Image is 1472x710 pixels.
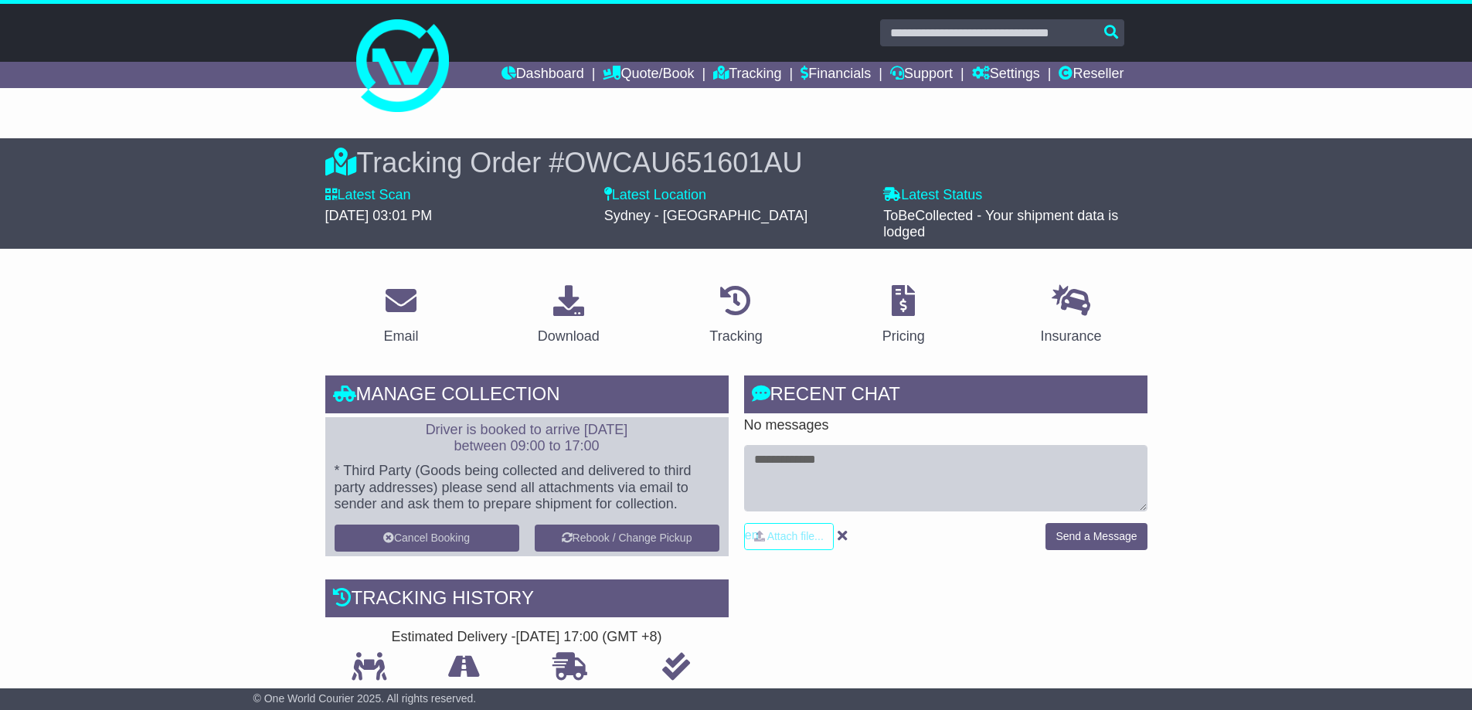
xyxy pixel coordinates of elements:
a: Tracking [713,62,781,88]
span: ToBeCollected - Your shipment data is lodged [883,208,1118,240]
div: Download [538,326,600,347]
a: Download [528,280,610,352]
label: Latest Scan [325,187,411,204]
button: Cancel Booking [335,525,519,552]
div: [DATE] 17:00 (GMT +8) [516,629,662,646]
div: RECENT CHAT [744,375,1147,417]
div: Manage collection [325,375,729,417]
div: Insurance [1041,326,1102,347]
a: Support [890,62,953,88]
div: Tracking Order # [325,146,1147,179]
a: Tracking [699,280,772,352]
div: Tracking history [325,579,729,621]
a: Dashboard [501,62,584,88]
a: Financials [801,62,871,88]
p: * Third Party (Goods being collected and delivered to third party addresses) please send all atta... [335,463,719,513]
div: Email [383,326,418,347]
p: Driver is booked to arrive [DATE] between 09:00 to 17:00 [335,422,719,455]
span: Sydney - [GEOGRAPHIC_DATA] [604,208,807,223]
button: Rebook / Change Pickup [535,525,719,552]
a: Settings [972,62,1040,88]
div: Pricing [882,326,925,347]
label: Latest Status [883,187,982,204]
p: No messages [744,417,1147,434]
a: Insurance [1031,280,1112,352]
span: [DATE] 03:01 PM [325,208,433,223]
span: © One World Courier 2025. All rights reserved. [253,692,477,705]
a: Pricing [872,280,935,352]
a: Quote/Book [603,62,694,88]
label: Latest Location [604,187,706,204]
a: Reseller [1059,62,1124,88]
a: Email [373,280,428,352]
button: Send a Message [1045,523,1147,550]
div: Tracking [709,326,762,347]
span: OWCAU651601AU [564,147,802,178]
div: Estimated Delivery - [325,629,729,646]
